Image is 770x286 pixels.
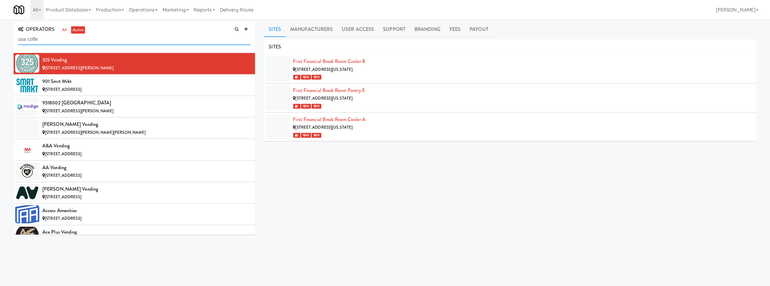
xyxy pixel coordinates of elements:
[293,87,365,94] a: First Financial Break Room Pantry E
[42,141,251,150] div: A&A Vending
[14,225,255,247] li: Ace Plus Vending[STREET_ADDRESS][PERSON_NAME]
[14,96,255,117] li: 9518002 [GEOGRAPHIC_DATA][STREET_ADDRESS][PERSON_NAME]
[45,87,81,92] span: [STREET_ADDRESS]
[337,22,378,37] a: User Access
[42,163,251,172] div: AA Vending
[293,58,365,65] a: First Financial Break Room Cooler B
[45,173,81,178] span: [STREET_ADDRESS]
[45,215,81,221] span: [STREET_ADDRESS]
[18,34,251,45] input: Search Operator
[295,124,352,130] span: [STREET_ADDRESS][US_STATE]
[42,228,251,237] div: Ace Plus Vending
[42,98,251,107] div: 9518002 [GEOGRAPHIC_DATA]
[312,133,321,138] span: 10
[45,130,146,135] span: [STREET_ADDRESS][PERSON_NAME][PERSON_NAME]
[378,22,410,37] a: Support
[295,95,352,101] span: [STREET_ADDRESS][US_STATE]
[293,116,365,123] a: First Financial Break Room Cooler A
[410,22,445,37] a: Branding
[465,22,493,37] a: Payout
[301,133,311,138] span: 42
[42,120,251,129] div: [PERSON_NAME] Vending
[269,43,281,50] span: SITES
[14,161,255,182] li: AA Vending[STREET_ADDRESS]
[445,22,465,37] a: Fees
[71,26,85,34] a: active
[14,139,255,160] li: A&A Vending[STREET_ADDRESS]
[14,182,255,204] li: [PERSON_NAME] Vending[STREET_ADDRESS]
[312,75,321,80] span: 10
[45,65,113,71] span: [STREET_ADDRESS][PERSON_NAME]
[14,204,255,225] li: Access Amenities[STREET_ADDRESS]
[42,206,251,215] div: Access Amenities
[14,53,255,74] li: 325 Vending[STREET_ADDRESS][PERSON_NAME]
[14,5,24,15] img: Micromart
[286,22,337,37] a: Manufacturers
[14,74,255,96] li: 901 Smrt Mrkt[STREET_ADDRESS]
[264,22,286,37] a: Sites
[312,104,321,109] span: 10
[42,185,251,194] div: [PERSON_NAME] Vending
[14,117,255,139] li: [PERSON_NAME] Vending[STREET_ADDRESS][PERSON_NAME][PERSON_NAME]
[293,104,300,109] span: 1
[45,151,81,157] span: [STREET_ADDRESS]
[42,55,251,64] div: 325 Vending
[61,26,68,34] a: all
[293,133,300,138] span: 1
[301,104,311,109] span: 42
[295,67,352,72] span: [STREET_ADDRESS][US_STATE]
[45,194,81,200] span: [STREET_ADDRESS]
[42,77,251,86] div: 901 Smrt Mrkt
[45,108,113,114] span: [STREET_ADDRESS][PERSON_NAME]
[293,75,300,80] span: 1
[18,26,54,33] span: OPERATORS
[301,75,311,80] span: 42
